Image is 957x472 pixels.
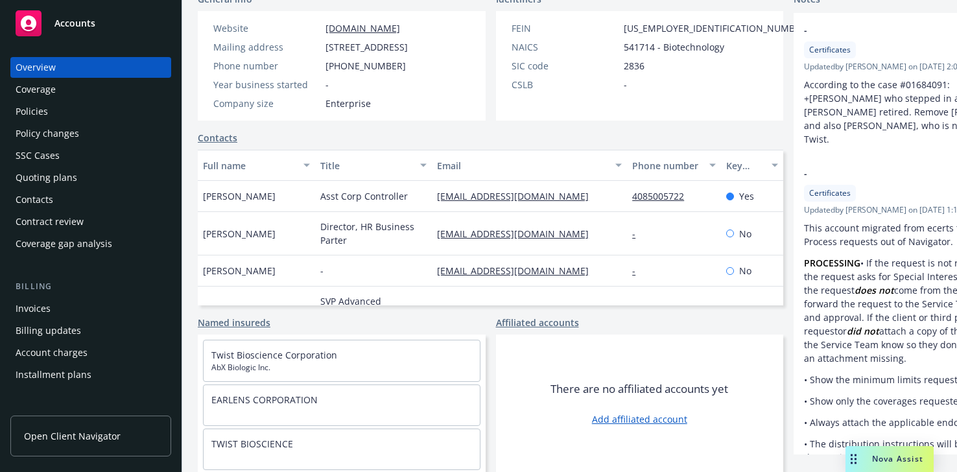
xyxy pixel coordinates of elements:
strong: PROCESSING [804,257,860,269]
span: [STREET_ADDRESS] [325,40,408,54]
div: Mailing address [213,40,320,54]
div: FEIN [512,21,619,35]
button: Email [432,150,627,181]
span: 541714 - Biotechnology [624,40,724,54]
div: Overview [16,57,56,78]
a: EARLENS CORPORATION [211,394,318,406]
a: Invoices [10,298,171,319]
a: Contacts [10,189,171,210]
button: Nova Assist [845,446,934,472]
span: [US_EMPLOYER_IDENTIFICATION_NUMBER] [624,21,809,35]
span: - [325,78,329,91]
div: SSC Cases [16,145,60,166]
em: did not [847,325,879,337]
button: Key contact [721,150,783,181]
div: NAICS [512,40,619,54]
a: Contacts [198,131,237,145]
a: SSC Cases [10,145,171,166]
a: Installment plans [10,364,171,385]
span: Director, HR Business Parter [320,220,427,247]
div: CSLB [512,78,619,91]
a: - [632,228,646,240]
div: Title [320,159,413,172]
span: Nova Assist [872,453,923,464]
div: Policy changes [16,123,79,144]
span: No [739,264,751,277]
div: Phone number [213,59,320,73]
em: does not [855,284,894,296]
div: Website [213,21,320,35]
div: Contacts [16,189,53,210]
div: Installment plans [16,364,91,385]
div: Contract review [16,211,84,232]
a: Billing updates [10,320,171,341]
a: Twist Bioscience Corporation [211,349,337,361]
a: Account charges [10,342,171,363]
button: Full name [198,150,315,181]
span: Asst Corp Controller [320,189,408,203]
span: Certificates [809,187,851,199]
span: [PHONE_NUMBER] [325,59,406,73]
button: Title [315,150,432,181]
span: - [624,78,627,91]
a: [EMAIL_ADDRESS][DOMAIN_NAME] [437,265,599,277]
a: Accounts [10,5,171,41]
span: There are no affiliated accounts yet [550,381,728,397]
div: Billing [10,280,171,293]
a: Contract review [10,211,171,232]
span: Yes [739,189,754,203]
a: [DOMAIN_NAME] [325,22,400,34]
div: Phone number [632,159,701,172]
span: No [739,227,751,241]
a: Overview [10,57,171,78]
a: Add affiliated account [592,412,687,426]
span: SVP Advanced Development and GM Data Storage [320,294,427,335]
a: Coverage [10,79,171,100]
span: Open Client Navigator [24,429,121,443]
div: Coverage gap analysis [16,233,112,254]
a: - [632,265,646,277]
div: Year business started [213,78,320,91]
span: [PERSON_NAME] [203,189,276,203]
div: SIC code [512,59,619,73]
a: Policies [10,101,171,122]
span: Accounts [54,18,95,29]
span: Certificates [809,44,851,56]
a: Named insureds [198,316,270,329]
span: AbX Biologic Inc. [211,362,472,373]
a: [EMAIL_ADDRESS][DOMAIN_NAME] [437,190,599,202]
div: Billing updates [16,320,81,341]
div: Full name [203,159,296,172]
span: - [320,264,324,277]
a: 4085005722 [632,190,694,202]
div: Policies [16,101,48,122]
a: TWIST BIOSCIENCE [211,438,293,450]
div: Account charges [16,342,88,363]
span: Enterprise [325,97,371,110]
button: Phone number [627,150,720,181]
a: Coverage gap analysis [10,233,171,254]
span: [PERSON_NAME] [203,227,276,241]
div: Quoting plans [16,167,77,188]
span: [PERSON_NAME] [203,264,276,277]
div: Company size [213,97,320,110]
a: Quoting plans [10,167,171,188]
div: Invoices [16,298,51,319]
div: Drag to move [845,446,862,472]
a: [EMAIL_ADDRESS][DOMAIN_NAME] [437,228,599,240]
div: Coverage [16,79,56,100]
span: 2836 [624,59,644,73]
a: Affiliated accounts [496,316,579,329]
div: Email [437,159,608,172]
div: Key contact [726,159,764,172]
a: Policy changes [10,123,171,144]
